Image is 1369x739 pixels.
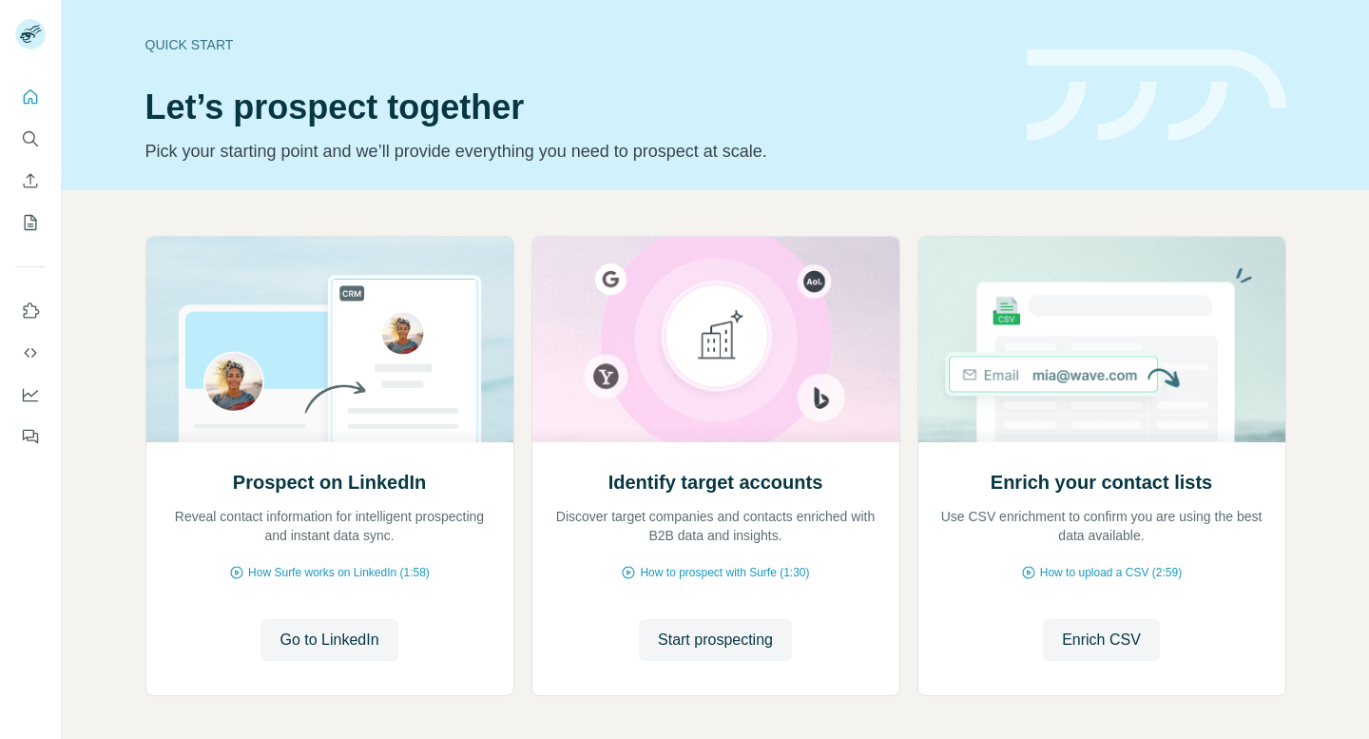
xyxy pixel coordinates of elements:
button: Quick start [15,80,46,114]
img: Enrich your contact lists [917,237,1286,442]
img: Prospect on LinkedIn [145,237,514,442]
h2: Enrich your contact lists [991,469,1212,496]
img: Identify target accounts [531,237,900,442]
button: Dashboard [15,378,46,412]
button: Use Surfe on LinkedIn [15,294,46,328]
p: Discover target companies and contacts enriched with B2B data and insights. [551,507,880,545]
span: How Surfe works on LinkedIn (1:58) [248,564,430,581]
h2: Identify target accounts [608,469,823,496]
button: My lists [15,205,46,240]
img: banner [1027,49,1286,142]
div: Quick start [145,35,1004,54]
span: How to upload a CSV (2:59) [1040,564,1182,581]
span: How to prospect with Surfe (1:30) [640,564,809,581]
p: Reveal contact information for intelligent prospecting and instant data sync. [165,507,494,545]
button: Use Surfe API [15,336,46,370]
h2: Prospect on LinkedIn [233,469,426,496]
button: Go to LinkedIn [260,619,397,661]
button: Search [15,122,46,156]
button: Feedback [15,419,46,454]
h1: Let’s prospect together [145,88,1004,126]
p: Pick your starting point and we’ll provide everything you need to prospect at scale. [145,138,1004,165]
p: Use CSV enrichment to confirm you are using the best data available. [937,507,1266,545]
button: Enrich CSV [1043,619,1160,661]
button: Start prospecting [639,619,792,661]
button: Enrich CSV [15,164,46,198]
span: Start prospecting [658,629,773,651]
span: Enrich CSV [1062,629,1141,651]
span: Go to LinkedIn [280,629,378,651]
